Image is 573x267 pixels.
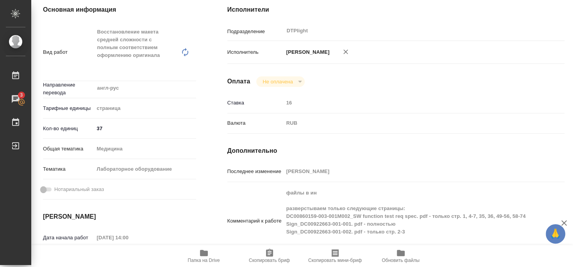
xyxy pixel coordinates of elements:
input: Пустое поле [284,166,536,177]
p: Дата начала работ [43,234,94,242]
p: Последнее изменение [227,168,284,175]
p: Подразделение [227,28,284,35]
div: страница [94,102,196,115]
h4: Дополнительно [227,146,564,156]
button: 🙏 [546,224,565,244]
button: Папка на Drive [171,245,237,267]
span: Нотариальный заказ [54,186,104,193]
p: Общая тематика [43,145,94,153]
span: Скопировать мини-бриф [308,258,362,263]
button: Обновить файлы [368,245,434,267]
span: Папка на Drive [188,258,220,263]
div: RUB [284,117,536,130]
h4: Основная информация [43,5,196,14]
div: Лабораторное оборудование [94,163,196,176]
p: Валюта [227,119,284,127]
a: 3 [2,89,29,109]
p: Тематика [43,165,94,173]
h4: [PERSON_NAME] [43,212,196,221]
p: [PERSON_NAME] [284,48,330,56]
button: Удалить исполнителя [337,43,354,60]
button: Не оплачена [260,78,295,85]
p: Кол-во единиц [43,125,94,133]
span: Обновить файлы [382,258,419,263]
button: Скопировать бриф [237,245,302,267]
div: В работе [256,76,304,87]
button: Скопировать мини-бриф [302,245,368,267]
span: 🙏 [549,226,562,242]
h4: Оплата [227,77,250,86]
input: Пустое поле [284,97,536,108]
p: Направление перевода [43,81,94,97]
p: Тарифные единицы [43,104,94,112]
div: Медицина [94,142,196,156]
span: 3 [15,91,27,99]
p: Исполнитель [227,48,284,56]
p: Комментарий к работе [227,217,284,225]
textarea: файлы в ин разверстываем только следующие страницы: DC00860159-003-001M002_SW function test req s... [284,186,536,254]
span: Скопировать бриф [249,258,290,263]
input: Пустое поле [94,232,162,243]
p: Вид работ [43,48,94,56]
h4: Исполнители [227,5,564,14]
input: ✎ Введи что-нибудь [94,123,196,134]
p: Ставка [227,99,284,107]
